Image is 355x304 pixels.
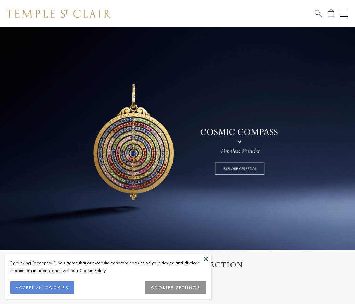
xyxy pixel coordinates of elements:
div: By clicking “Accept all”, you agree that our website can store cookies on your device and disclos... [10,259,206,275]
img: Temple St. Clair [7,10,110,18]
a: Open Shopping Bag [328,9,334,18]
button: Open navigation [340,10,348,18]
a: Search [315,9,322,18]
button: ACCEPT ALL COOKIES [10,281,74,294]
button: COOKIES SETTINGS [145,281,206,294]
